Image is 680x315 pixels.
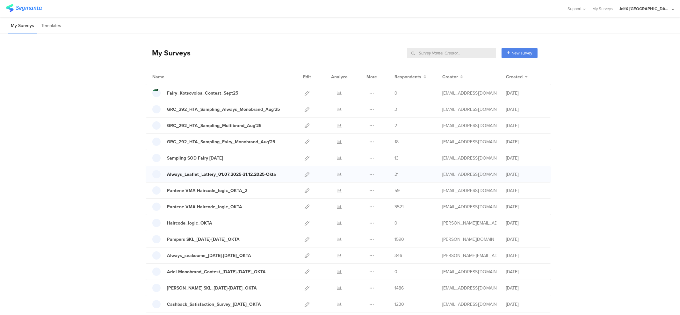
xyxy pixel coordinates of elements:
[394,187,400,194] span: 59
[152,170,276,178] a: Always_Leaflet_Lottery_01.07.2025-31.12.2025-Okta
[152,235,240,243] a: Pampers SKL_[DATE]-[DATE]_OKTA
[506,74,528,80] button: Created
[442,301,496,308] div: baroutis.db@pg.com
[167,268,266,275] div: Ariel Monobrand_Contest_01May25-31May25_OKTA
[442,106,496,113] div: gheorghe.a.4@pg.com
[394,90,397,97] span: 0
[506,204,544,210] div: [DATE]
[394,122,397,129] span: 2
[394,252,402,259] span: 346
[365,69,379,85] div: More
[152,268,266,276] a: Ariel Monobrand_Contest_[DATE]-[DATE]_OKTA
[167,252,251,259] div: Always_seakoume_03May25-30June25_OKTA
[442,204,496,210] div: baroutis.db@pg.com
[394,301,404,308] span: 1230
[506,301,544,308] div: [DATE]
[394,139,399,145] span: 18
[442,90,496,97] div: betbeder.mb@pg.com
[146,47,191,58] div: My Surveys
[506,171,544,178] div: [DATE]
[152,219,212,227] a: Haircode_logic_OKTA
[6,4,42,12] img: segmanta logo
[39,18,64,33] li: Templates
[506,122,544,129] div: [DATE]
[506,106,544,113] div: [DATE]
[442,187,496,194] div: baroutis.db@pg.com
[394,220,397,226] span: 0
[442,122,496,129] div: gheorghe.a.4@pg.com
[152,154,223,162] a: Sampling SOD Fairy [DATE]
[442,236,496,243] div: skora.es@pg.com
[442,171,496,178] div: betbeder.mb@pg.com
[167,122,262,129] div: GRC_292_HTA_Sampling_Multibrand_Aug'25
[152,186,247,195] a: Pantene VMA Haircode_logic_OKTA_2
[442,285,496,291] div: baroutis.db@pg.com
[506,155,544,161] div: [DATE]
[407,48,496,58] input: Survey Name, Creator...
[394,106,397,113] span: 3
[167,90,238,97] div: Fairy_Kotsovolos_Contest_Sept25
[506,187,544,194] div: [DATE]
[167,220,212,226] div: Haircode_logic_OKTA
[394,268,397,275] span: 0
[394,171,399,178] span: 21
[152,105,280,113] a: GRC_292_HTA_Sampling_Always_Monobrand_Aug'25
[394,155,399,161] span: 13
[152,203,242,211] a: Pantene VMA Haircode_logic_OKTA
[167,285,257,291] div: Gillette SKL_24April25-07May25_OKTA
[167,139,275,145] div: GRC_292_HTA_Sampling_Fairy_Monobrand_Aug'25
[152,74,191,80] div: Name
[442,155,496,161] div: gheorghe.a.4@pg.com
[152,121,262,130] a: GRC_292_HTA_Sampling_Multibrand_Aug'25
[568,6,582,12] span: Support
[442,139,496,145] div: gheorghe.a.4@pg.com
[506,90,544,97] div: [DATE]
[330,69,349,85] div: Analyze
[394,236,404,243] span: 1590
[167,301,261,308] div: Cashback_Satisfaction_Survey_07April25_OKTA
[506,220,544,226] div: [DATE]
[442,74,458,80] span: Creator
[442,268,496,275] div: baroutis.db@pg.com
[442,220,496,226] div: arvanitis.a@pg.com
[152,138,275,146] a: GRC_292_HTA_Sampling_Fairy_Monobrand_Aug'25
[394,285,404,291] span: 1486
[167,187,247,194] div: Pantene VMA Haircode_logic_OKTA_2
[152,300,261,308] a: Cashback_Satisfaction_Survey_[DATE]_OKTA
[167,106,280,113] div: GRC_292_HTA_Sampling_Always_Monobrand_Aug'25
[506,74,523,80] span: Created
[506,236,544,243] div: [DATE]
[167,155,223,161] div: Sampling SOD Fairy Aug'25
[167,204,242,210] div: Pantene VMA Haircode_logic_OKTA
[619,6,670,12] div: JoltX [GEOGRAPHIC_DATA]
[506,252,544,259] div: [DATE]
[167,236,240,243] div: Pampers SKL_8May25-21May25_OKTA
[300,69,314,85] div: Edit
[8,18,37,33] li: My Surveys
[152,251,251,260] a: Always_seakoume_[DATE]-[DATE]_OKTA
[167,171,276,178] div: Always_Leaflet_Lottery_01.07.2025-31.12.2025-Okta
[506,268,544,275] div: [DATE]
[394,204,404,210] span: 3521
[152,284,257,292] a: [PERSON_NAME] SKL_[DATE]-[DATE]_OKTA
[506,285,544,291] div: [DATE]
[394,74,426,80] button: Respondents
[506,139,544,145] div: [DATE]
[442,252,496,259] div: arvanitis.a@pg.com
[511,50,532,56] span: New survey
[152,89,238,97] a: Fairy_Kotsovolos_Contest_Sept25
[394,74,421,80] span: Respondents
[442,74,463,80] button: Creator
